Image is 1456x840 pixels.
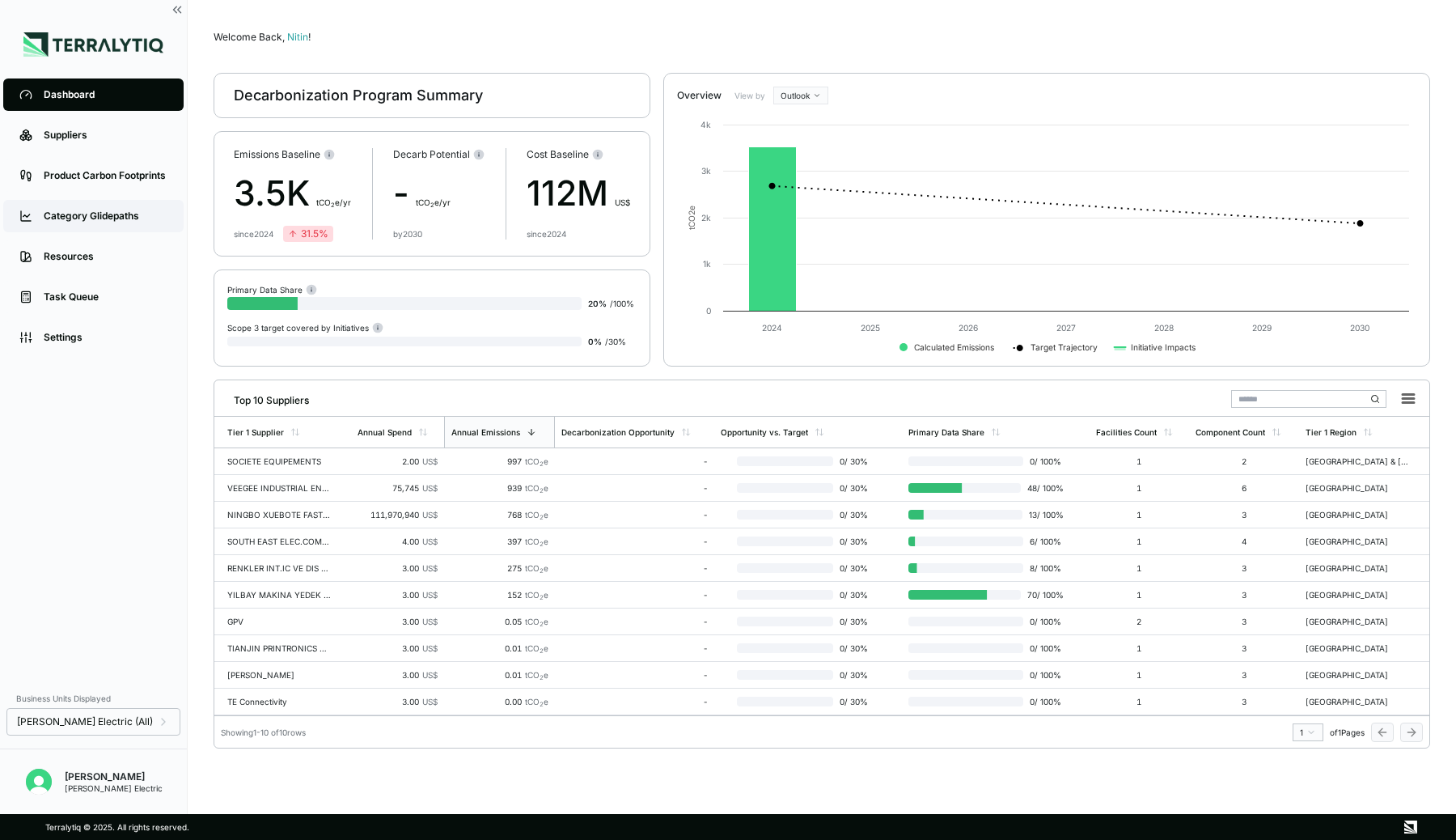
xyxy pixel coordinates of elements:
[525,670,548,680] span: tCO e
[615,197,630,207] span: US$
[1096,563,1183,573] div: 1
[451,697,548,706] div: 0.00
[422,483,438,493] span: US$
[1306,643,1409,653] div: [GEOGRAPHIC_DATA]
[677,89,722,102] div: Overview
[1196,563,1293,573] div: 3
[451,590,548,600] div: 152
[358,510,438,520] div: 111,970,940
[561,563,707,573] div: -
[227,670,331,680] div: [PERSON_NAME]
[1306,483,1409,493] div: [GEOGRAPHIC_DATA]
[1096,537,1183,546] div: 1
[422,617,438,626] span: US$
[561,590,707,600] div: -
[17,715,153,728] span: [PERSON_NAME] Electric (All)
[331,202,335,209] sub: 2
[227,483,331,493] div: VEEGEE INDUSTRIAL ENTERPRISES PVT
[1096,483,1183,493] div: 1
[227,563,331,573] div: RENKLER INT.IC VE DIS TICARET A.S.
[358,590,438,600] div: 3.00
[451,483,548,493] div: 939
[451,670,548,680] div: 0.01
[358,483,438,493] div: 75,745
[23,32,163,57] img: Logo
[525,697,548,706] span: tCO e
[451,563,548,573] div: 275
[833,483,876,493] span: 0 / 30 %
[1196,617,1293,626] div: 3
[308,31,311,43] span: !
[1350,323,1369,333] text: 2030
[358,643,438,653] div: 3.00
[227,537,331,546] div: SOUTH EAST ELEC.COMPONENTS [DOMAIN_NAME].
[833,510,876,520] span: 0 / 30 %
[833,537,876,546] span: 0 / 30 %
[234,229,273,239] div: since 2024
[451,643,548,653] div: 0.01
[1196,643,1293,653] div: 3
[525,456,548,466] span: tCO e
[561,670,707,680] div: -
[1021,590,1064,600] span: 70 / 100 %
[1023,697,1064,706] span: 0 / 100 %
[234,86,483,105] div: Decarbonization Program Summary
[358,563,438,573] div: 3.00
[227,427,284,437] div: Tier 1 Supplier
[588,299,607,308] span: 20 %
[227,697,331,706] div: TE Connectivity
[358,670,438,680] div: 3.00
[1306,510,1409,520] div: [GEOGRAPHIC_DATA]
[610,299,634,308] span: / 100 %
[833,617,876,626] span: 0 / 30 %
[65,783,163,793] div: [PERSON_NAME] Electric
[422,537,438,546] span: US$
[44,250,167,263] div: Resources
[525,537,548,546] span: tCO e
[227,283,317,295] div: Primary Data Share
[1023,456,1064,466] span: 0 / 100 %
[540,647,544,655] sub: 2
[1056,323,1076,333] text: 2027
[762,323,782,333] text: 2024
[959,323,978,333] text: 2026
[1154,323,1174,333] text: 2028
[451,510,548,520] div: 768
[561,643,707,653] div: -
[833,563,876,573] span: 0 / 30 %
[1306,537,1409,546] div: [GEOGRAPHIC_DATA]
[721,427,808,437] div: Opportunity vs. Target
[44,331,167,344] div: Settings
[1196,697,1293,706] div: 3
[561,427,675,437] div: Decarbonization Opportunity
[701,213,711,223] text: 2k
[1096,590,1183,600] div: 1
[1096,456,1183,466] div: 1
[1096,670,1183,680] div: 1
[527,229,566,239] div: since 2024
[1131,342,1196,353] text: Initiative Impacts
[422,697,438,706] span: US$
[1300,728,1316,737] div: 1
[1306,590,1409,600] div: [GEOGRAPHIC_DATA]
[561,617,707,626] div: -
[540,514,544,521] sub: 2
[561,510,707,520] div: -
[1023,643,1064,653] span: 0 / 100 %
[430,202,434,209] sub: 2
[44,210,167,223] div: Category Glidepaths
[687,210,696,215] tspan: 2
[227,321,383,333] div: Scope 3 target covered by Initiatives
[1023,617,1064,626] span: 0 / 100 %
[540,674,544,681] sub: 2
[701,166,711,176] text: 3k
[1196,483,1293,493] div: 6
[734,91,767,100] label: View by
[1196,537,1293,546] div: 4
[540,567,544,575] sub: 2
[227,590,331,600] div: YILBAY MAKINA YEDEK PARCA [DOMAIN_NAME] TI
[527,168,630,219] div: 112M
[1023,563,1064,573] span: 8 / 100 %
[221,728,306,737] div: Showing 1 - 10 of 10 rows
[44,129,167,142] div: Suppliers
